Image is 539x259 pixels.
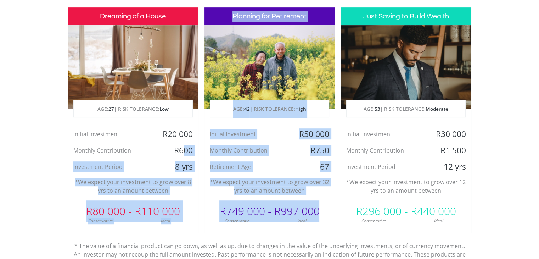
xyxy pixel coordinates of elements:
span: 53 [375,105,380,112]
div: Ideal [269,218,335,224]
h3: Planning for Retirement [204,7,335,25]
p: *We expect your investment to grow over 8 yrs to an amount between [73,178,193,195]
div: Conservative [68,218,133,224]
div: R80 000 - R110 000 [68,200,198,222]
p: AGE: | RISK TOLERANCE: [74,100,192,118]
h3: Dreaming of a House [68,7,198,25]
div: Ideal [133,218,198,224]
span: Low [159,105,169,112]
div: R30 000 [428,129,471,139]
div: R50 000 [291,129,335,139]
div: Initial Investment [68,129,155,139]
div: Conservative [341,218,406,224]
div: R749 000 - R997 000 [204,200,335,222]
div: Monthly Contribution [341,145,428,156]
div: Initial Investment [204,129,291,139]
div: R750 [291,145,335,156]
div: Ideal [406,218,471,224]
p: *We expect your investment to grow over 32 yrs to an amount between [210,178,329,195]
div: Monthly Contribution [68,145,155,156]
div: Investment Period [68,161,155,172]
div: Conservative [204,218,270,224]
div: R296 000 - R440 000 [341,200,471,222]
span: 42 [244,105,249,112]
h3: Just Saving to Build Wealth [341,7,471,25]
p: AGE: | RISK TOLERANCE: [347,100,465,118]
div: R600 [155,145,198,156]
div: 12 yrs [428,161,471,172]
div: Investment Period [341,161,428,172]
div: R1 500 [428,145,471,156]
div: Monthly Contribution [204,145,291,156]
div: R20 000 [155,129,198,139]
div: 67 [291,161,335,172]
div: Retirement Age [204,161,291,172]
span: 27 [108,105,114,112]
p: *We expect your investment to grow over 12 yrs to an amount between [346,178,466,195]
p: AGE: | RISK TOLERANCE: [210,100,329,118]
div: Initial Investment [341,129,428,139]
span: High [295,105,306,112]
span: Moderate [426,105,448,112]
div: 8 yrs [155,161,198,172]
